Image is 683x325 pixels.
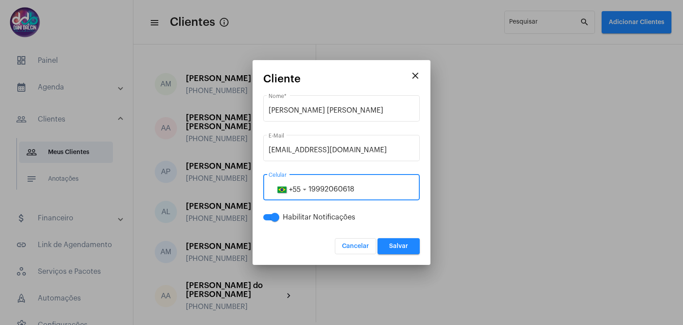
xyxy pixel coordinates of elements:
span: Cliente [263,73,301,85]
input: E-Mail [269,146,414,154]
button: Salvar [378,238,420,254]
input: 31 99999-1111 [269,185,414,193]
span: Salvar [389,243,408,249]
input: Digite o nome [269,106,414,114]
span: Cancelar [342,243,369,249]
mat-icon: close [410,70,421,81]
span: +55 [289,186,301,193]
span: Habilitar Notificações [283,212,355,223]
button: Cancelar [335,238,376,254]
button: +55 [269,178,309,200]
